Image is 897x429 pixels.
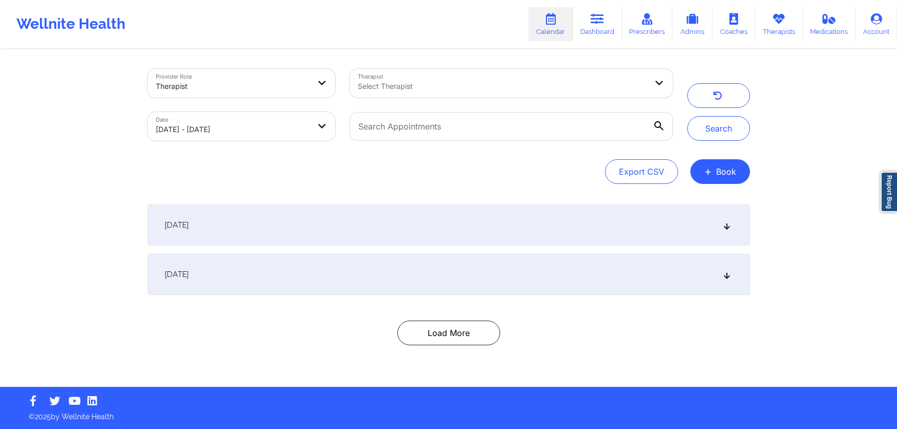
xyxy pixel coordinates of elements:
button: Search [687,116,750,141]
div: Therapist [156,75,310,98]
a: Calendar [528,7,573,41]
button: Load More [397,321,500,345]
span: [DATE] [164,269,189,279]
button: Export CSV [605,159,678,184]
a: Coaches [712,7,755,41]
span: [DATE] [164,220,189,230]
a: Medications [803,7,856,41]
a: Admins [672,7,712,41]
a: Report Bug [881,172,897,212]
a: Prescribers [622,7,673,41]
a: Dashboard [573,7,622,41]
button: +Book [690,159,750,184]
span: + [704,169,712,174]
div: [DATE] - [DATE] [156,118,310,141]
input: Search Appointments [350,112,672,141]
p: © 2025 by Wellnite Health [22,404,875,422]
a: Therapists [755,7,803,41]
a: Account [855,7,897,41]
